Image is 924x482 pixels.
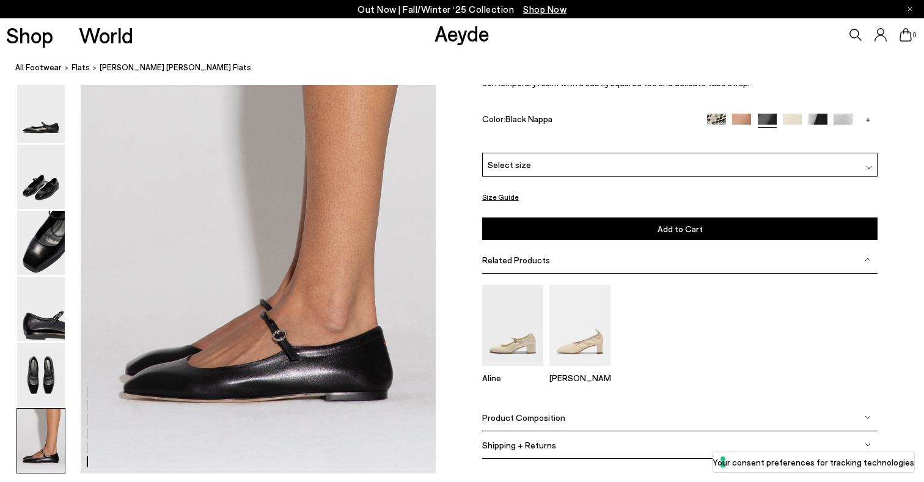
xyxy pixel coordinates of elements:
img: Uma Mary-Jane Flats - Image 2 [17,145,65,209]
a: Shop [6,24,53,46]
a: + [859,113,878,124]
p: Aline [482,373,543,383]
img: svg%3E [865,257,871,263]
span: Select size [488,158,531,171]
a: flats [71,61,90,74]
img: Uma Mary-Jane Flats - Image 4 [17,277,65,341]
img: Narissa Ruched Pumps [549,285,610,366]
span: [PERSON_NAME] [PERSON_NAME] Flats [100,61,251,74]
span: Related Products [482,255,550,265]
img: Aline Leather Mary-Jane Pumps [482,285,543,366]
span: Navigate to /collections/new-in [523,4,566,15]
span: 0 [912,32,918,38]
img: Uma Mary-Jane Flats - Image 3 [17,211,65,275]
img: Uma Mary-Jane Flats - Image 5 [17,343,65,407]
span: Shipping + Returns [482,440,556,450]
button: Add to Cart [482,217,878,240]
img: svg%3E [866,164,872,170]
a: World [79,24,133,46]
button: Size Guide [482,189,519,205]
a: 0 [900,28,912,42]
span: Product Composition [482,412,565,423]
div: Color: [482,113,694,127]
a: Aline Leather Mary-Jane Pumps Aline [482,357,543,383]
a: Aeyde [435,20,490,46]
img: Uma Mary-Jane Flats - Image 6 [17,409,65,473]
span: Add to Cart [658,224,703,234]
a: All Footwear [15,61,62,74]
img: svg%3E [865,442,871,448]
img: Uma Mary-Jane Flats - Image 1 [17,79,65,143]
a: Narissa Ruched Pumps [PERSON_NAME] [549,357,610,383]
nav: breadcrumb [15,51,924,85]
span: Black Nappa [505,113,552,123]
label: Your consent preferences for tracking technologies [713,456,914,469]
p: [PERSON_NAME] [549,373,610,383]
button: Your consent preferences for tracking technologies [713,451,914,472]
img: svg%3E [865,414,871,420]
p: Out Now | Fall/Winter ‘25 Collection [358,2,566,17]
span: flats [71,62,90,72]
